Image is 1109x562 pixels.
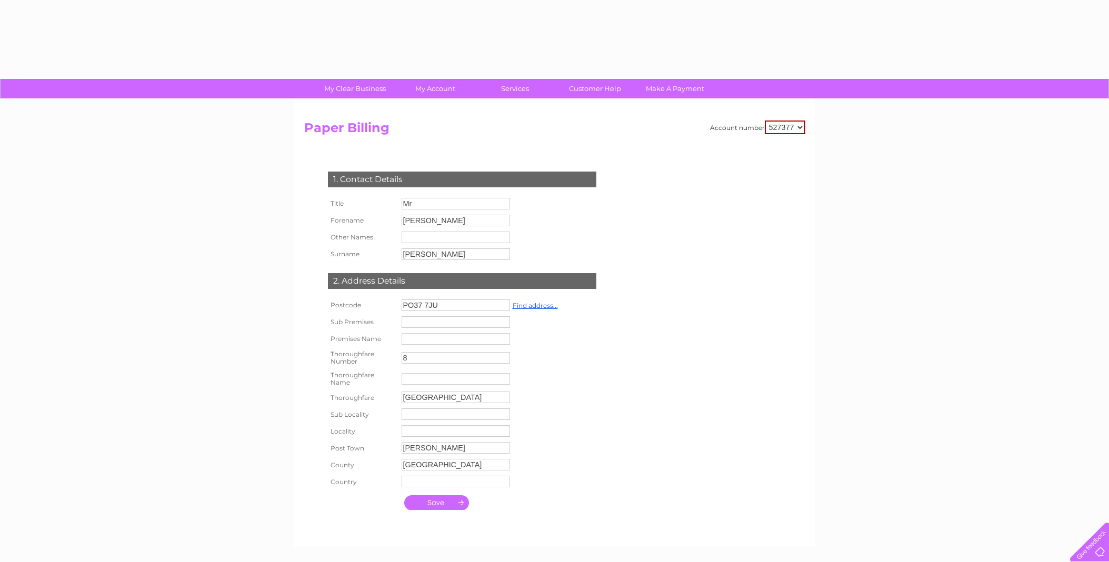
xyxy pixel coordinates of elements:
div: 2. Address Details [328,273,596,289]
a: My Clear Business [312,79,398,98]
a: Customer Help [552,79,638,98]
th: County [325,456,399,473]
th: Country [325,473,399,490]
div: Account number [710,121,805,134]
th: Sub Locality [325,406,399,423]
a: Find address... [513,302,558,309]
th: Locality [325,423,399,439]
a: My Account [392,79,478,98]
th: Thoroughfare [325,389,399,406]
th: Postcode [325,297,399,314]
th: Thoroughfare Number [325,347,399,368]
th: Premises Name [325,330,399,347]
th: Forename [325,212,399,229]
th: Title [325,195,399,212]
a: Services [472,79,558,98]
th: Thoroughfare Name [325,368,399,389]
th: Sub Premises [325,314,399,330]
a: Make A Payment [632,79,718,98]
div: 1. Contact Details [328,172,596,187]
th: Surname [325,246,399,263]
th: Other Names [325,229,399,246]
input: Submit [404,495,469,510]
h2: Paper Billing [304,121,805,140]
th: Post Town [325,439,399,456]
